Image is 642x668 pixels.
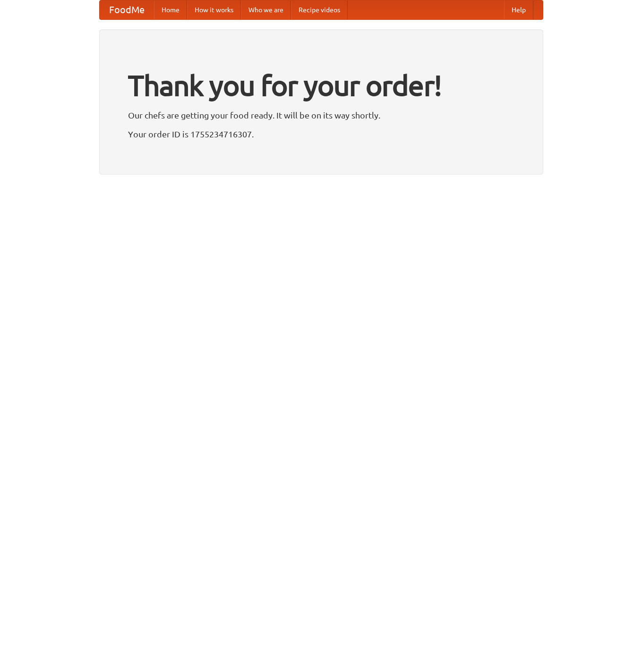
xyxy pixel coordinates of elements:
a: Recipe videos [291,0,348,19]
a: Who we are [241,0,291,19]
a: Help [504,0,533,19]
h1: Thank you for your order! [128,63,514,108]
a: How it works [187,0,241,19]
p: Your order ID is 1755234716307. [128,127,514,141]
a: Home [154,0,187,19]
a: FoodMe [100,0,154,19]
p: Our chefs are getting your food ready. It will be on its way shortly. [128,108,514,122]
